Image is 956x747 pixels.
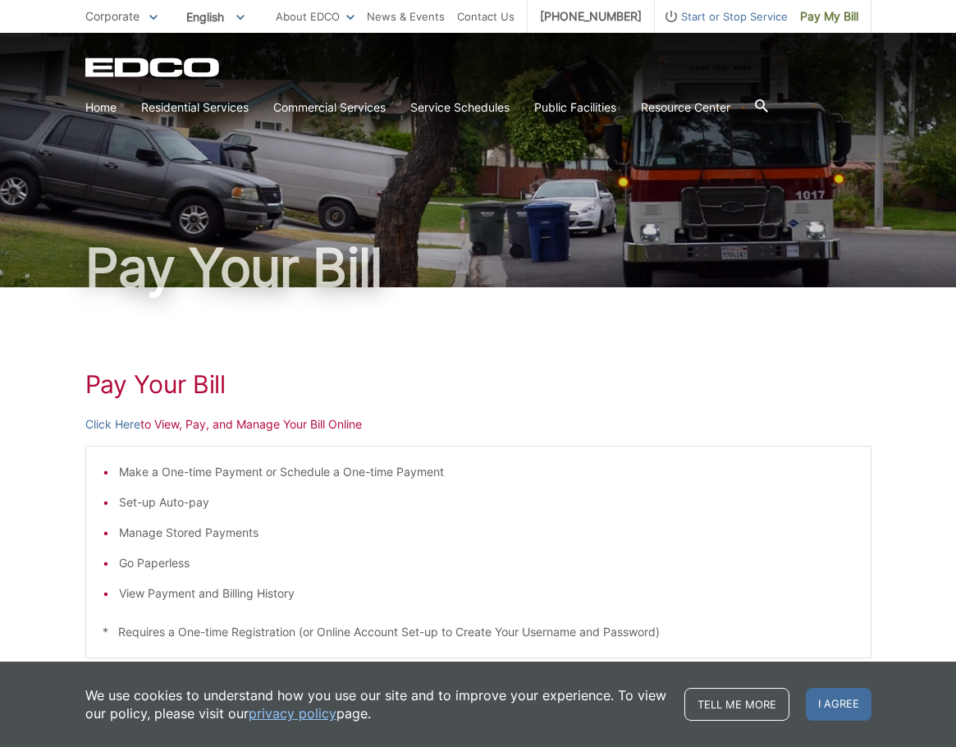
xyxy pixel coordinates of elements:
p: We use cookies to understand how you use our site and to improve your experience. To view our pol... [85,686,668,722]
span: Pay My Bill [800,7,858,25]
span: I agree [806,688,871,721]
a: Click Here [85,415,140,433]
a: About EDCO [276,7,354,25]
h1: Pay Your Bill [85,241,871,294]
a: Commercial Services [273,99,386,117]
a: Home [85,99,117,117]
a: Tell me more [684,688,789,721]
a: Resource Center [641,99,730,117]
a: privacy policy [249,704,336,722]
p: to View, Pay, and Manage Your Bill Online [85,415,871,433]
a: News & Events [367,7,445,25]
a: Service Schedules [410,99,510,117]
a: EDCD logo. Return to the homepage. [85,57,222,77]
li: Make a One-time Payment or Schedule a One-time Payment [119,463,854,481]
a: Contact Us [457,7,515,25]
span: Corporate [85,9,140,23]
a: Public Facilities [534,99,616,117]
li: Manage Stored Payments [119,524,854,542]
p: * Requires a One-time Registration (or Online Account Set-up to Create Your Username and Password) [103,623,854,641]
a: Residential Services [141,99,249,117]
span: English [174,3,257,30]
li: Go Paperless [119,554,854,572]
li: View Payment and Billing History [119,584,854,603]
li: Set-up Auto-pay [119,493,854,511]
h1: Pay Your Bill [85,369,871,399]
